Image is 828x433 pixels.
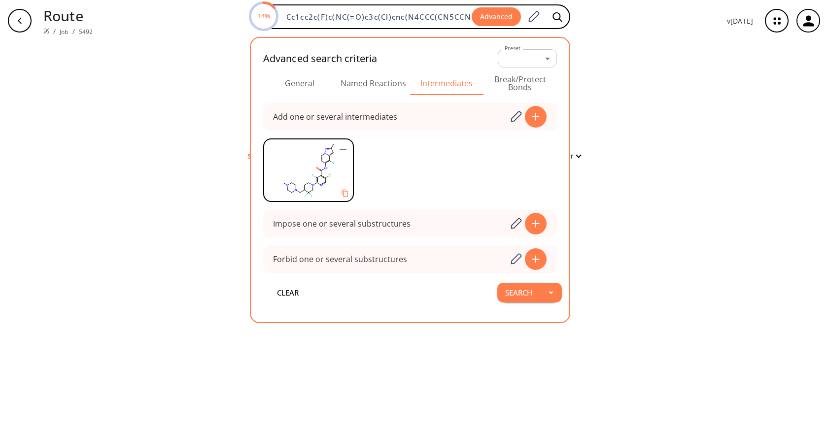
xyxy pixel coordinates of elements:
p: v [DATE] [727,16,753,26]
div: Impose one or several substructures [273,220,411,228]
button: Intermediates [410,71,483,95]
button: General [263,71,337,95]
svg: Cc1cc2c(F)c(NC(=O)c3c(Cl)cnc(N4CCC(CN5CCN(C)CC5)C(F)(F)C4)c3F)ccn2n1 [264,139,353,201]
button: Filter [549,152,581,160]
button: Copy to clipboard [337,185,353,201]
img: Spaya logo [43,28,49,34]
button: Break/Protect Bonds [483,71,557,95]
button: Advanced [472,7,521,27]
h2: Advanced search criteria [263,53,378,65]
p: Searching... [247,151,287,161]
button: clear [258,283,317,302]
text: 14% [257,11,270,20]
input: Enter SMILES [280,12,472,22]
a: Job [60,28,68,36]
div: Forbid one or several substructures [273,255,407,263]
li: / [72,26,75,36]
div: Advanced Search Tabs [263,71,557,95]
button: Named Reactions [337,71,410,95]
label: Preset [505,45,520,52]
div: Add one or several intermediates [273,113,397,121]
a: 5492 [79,28,93,36]
p: Route [43,5,93,26]
li: / [53,26,56,36]
button: Search [497,283,540,302]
